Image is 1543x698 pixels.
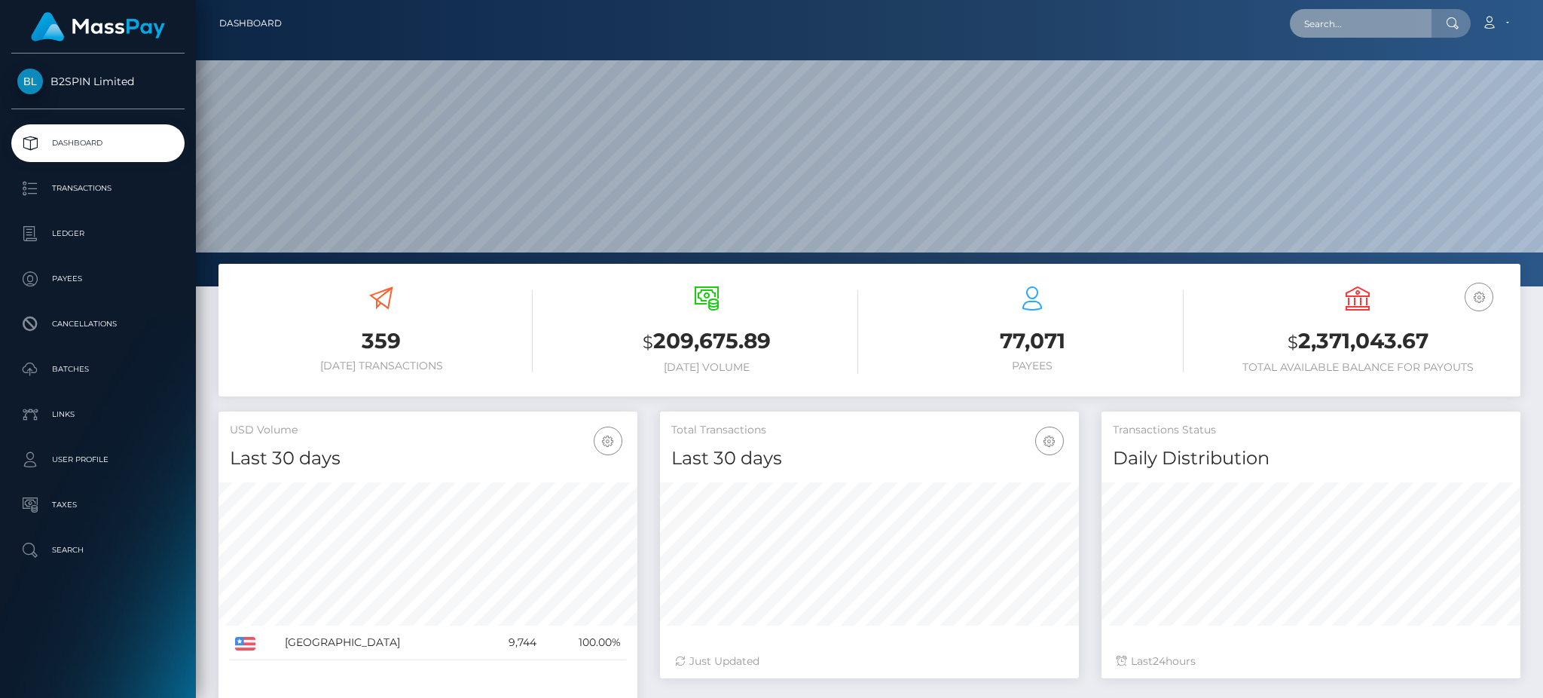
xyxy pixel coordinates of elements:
[17,358,179,381] p: Batches
[235,637,255,651] img: US.png
[11,170,185,207] a: Transactions
[11,215,185,253] a: Ledger
[11,75,185,88] span: B2SPIN Limited
[11,351,185,388] a: Batches
[542,626,626,660] td: 100.00%
[17,539,179,562] p: Search
[671,445,1068,472] h4: Last 30 days
[1290,9,1431,38] input: Search...
[17,177,179,200] p: Transactions
[881,360,1184,372] h6: Payees
[11,396,185,433] a: Links
[555,361,858,374] h6: [DATE] Volume
[280,626,481,660] td: [GEOGRAPHIC_DATA]
[555,326,858,357] h3: 209,675.89
[11,486,185,524] a: Taxes
[17,132,179,155] p: Dashboard
[11,124,185,162] a: Dashboard
[31,12,165,41] img: MassPay Logo
[643,332,653,353] small: $
[230,326,533,356] h3: 359
[11,260,185,298] a: Payees
[11,531,185,569] a: Search
[230,360,533,372] h6: [DATE] Transactions
[1113,445,1509,472] h4: Daily Distribution
[1288,332,1298,353] small: $
[17,313,179,335] p: Cancellations
[17,448,179,471] p: User Profile
[11,441,185,479] a: User Profile
[481,626,542,660] td: 9,744
[1206,361,1509,374] h6: Total Available Balance for Payouts
[881,326,1184,356] h3: 77,071
[671,423,1068,438] h5: Total Transactions
[230,423,626,438] h5: USD Volume
[219,8,282,39] a: Dashboard
[1113,423,1509,438] h5: Transactions Status
[230,445,626,472] h4: Last 30 days
[1117,654,1505,669] div: Last hours
[675,654,1064,669] div: Just Updated
[1206,326,1509,357] h3: 2,371,043.67
[17,222,179,245] p: Ledger
[1153,654,1166,668] span: 24
[11,305,185,343] a: Cancellations
[17,69,43,94] img: B2SPIN Limited
[17,268,179,290] p: Payees
[17,403,179,426] p: Links
[17,494,179,516] p: Taxes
